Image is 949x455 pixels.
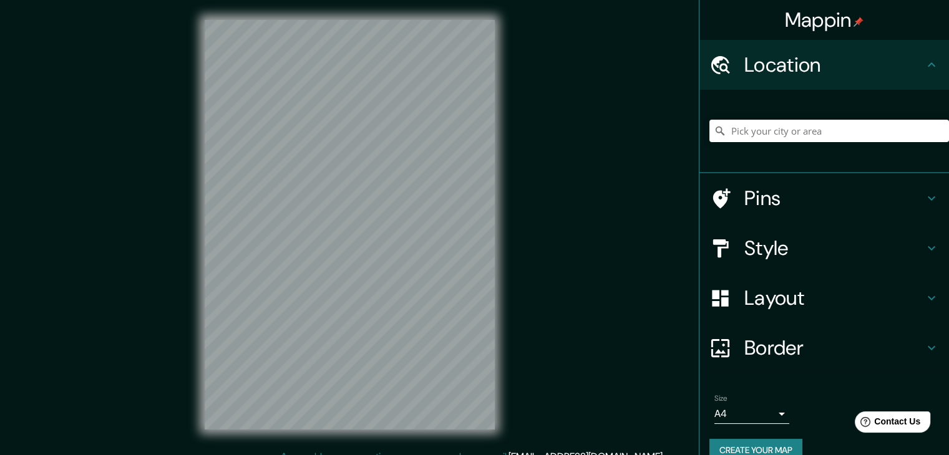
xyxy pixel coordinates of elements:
label: Size [714,393,728,404]
h4: Pins [744,186,924,211]
img: pin-icon.png [854,17,864,27]
div: Layout [699,273,949,323]
canvas: Map [205,20,495,429]
div: Style [699,223,949,273]
h4: Location [744,52,924,77]
input: Pick your city or area [709,120,949,142]
h4: Border [744,335,924,360]
h4: Mappin [785,7,864,32]
div: Pins [699,173,949,223]
div: Border [699,323,949,373]
iframe: Help widget launcher [838,406,935,441]
h4: Layout [744,285,924,310]
h4: Style [744,236,924,261]
div: A4 [714,404,789,424]
div: Location [699,40,949,90]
